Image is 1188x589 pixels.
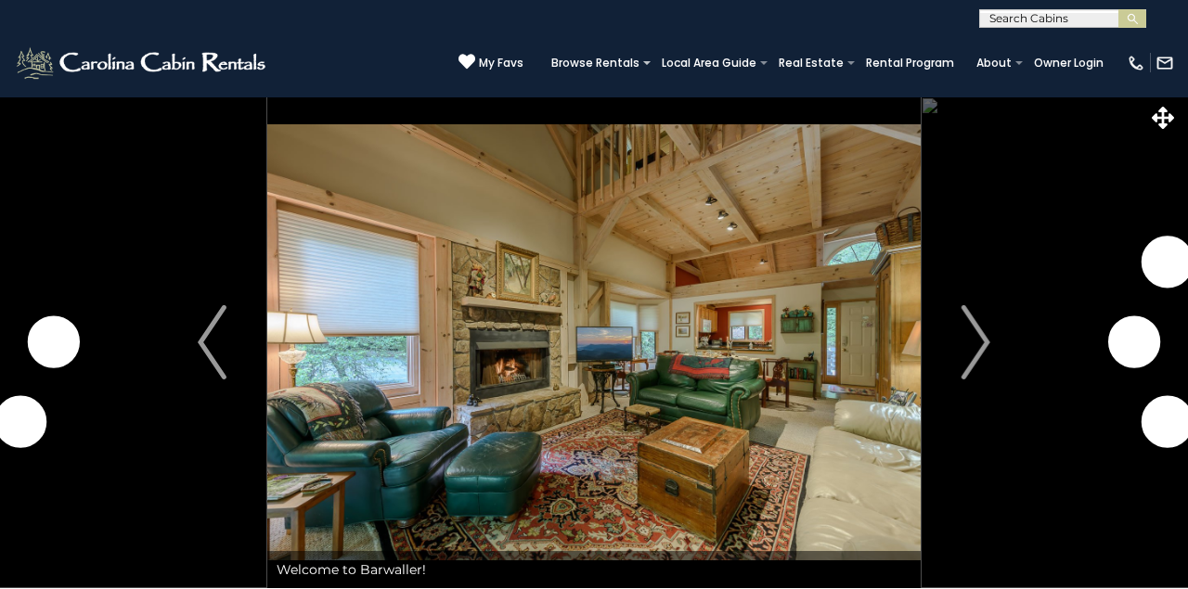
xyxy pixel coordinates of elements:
[458,53,523,72] a: My Favs
[198,305,226,379] img: arrow
[157,96,267,588] button: Previous
[1127,54,1145,72] img: phone-regular-white.png
[1156,54,1174,72] img: mail-regular-white.png
[1025,50,1113,76] a: Owner Login
[652,50,766,76] a: Local Area Guide
[962,305,989,379] img: arrow
[14,45,271,82] img: White-1-2.png
[769,50,853,76] a: Real Estate
[479,55,523,71] span: My Favs
[921,96,1031,588] button: Next
[857,50,963,76] a: Rental Program
[267,551,921,588] div: Welcome to Barwaller!
[967,50,1021,76] a: About
[542,50,649,76] a: Browse Rentals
